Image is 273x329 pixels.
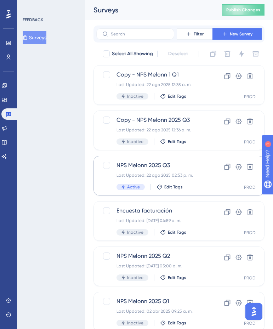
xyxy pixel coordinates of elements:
[244,321,256,326] div: PROD
[168,50,188,58] span: Deselect
[116,263,186,269] div: Last Updated: [DATE] 05:00 a. m.
[160,275,186,280] button: Edit Tags
[127,139,143,144] span: Inactive
[244,94,256,100] div: PROD
[116,116,191,124] span: Copy - NPS Melonn 2025 Q3
[222,4,265,16] button: Publish Changes
[23,17,43,23] div: FEEDBACK
[177,28,212,40] button: Filter
[168,229,186,235] span: Edit Tags
[230,31,252,37] span: New Survey
[160,320,186,326] button: Edit Tags
[116,252,186,260] span: NPS Melonn 2025 Q2
[168,93,186,99] span: Edit Tags
[17,2,44,10] span: Need Help?
[116,218,186,223] div: Last Updated: [DATE] 04:59 a. m.
[164,184,183,190] span: Edit Tags
[244,185,256,190] div: PROD
[127,93,143,99] span: Inactive
[112,50,153,58] span: Select All Showing
[116,127,191,133] div: Last Updated: 22 ago 2025 12:36 a. m.
[116,161,193,170] span: NPS Melonn 2025 Q3
[116,308,193,314] div: Last Updated: 02 abr 2025 09:25 a. m.
[194,31,204,37] span: Filter
[157,184,183,190] button: Edit Tags
[116,172,193,178] div: Last Updated: 22 ago 2025 02:53 p. m.
[127,184,140,190] span: Active
[111,32,168,36] input: Search
[116,206,186,215] span: Encuesta facturación
[244,230,256,236] div: PROD
[116,82,192,87] div: Last Updated: 22 ago 2025 12:35 a. m.
[244,275,256,281] div: PROD
[168,275,186,280] span: Edit Tags
[168,320,186,326] span: Edit Tags
[93,5,204,15] div: Surveys
[212,28,262,40] button: New Survey
[162,47,194,60] button: Deselect
[127,320,143,326] span: Inactive
[23,31,46,44] button: Surveys
[168,139,186,144] span: Edit Tags
[244,139,256,145] div: PROD
[243,301,265,322] iframe: UserGuiding AI Assistant Launcher
[116,297,193,306] span: NPS Melonn 2025 Q1
[127,275,143,280] span: Inactive
[160,229,186,235] button: Edit Tags
[226,7,260,13] span: Publish Changes
[160,139,186,144] button: Edit Tags
[49,4,51,9] div: 1
[160,93,186,99] button: Edit Tags
[116,70,192,79] span: Copy - NPS Melonn 1 Q1
[127,229,143,235] span: Inactive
